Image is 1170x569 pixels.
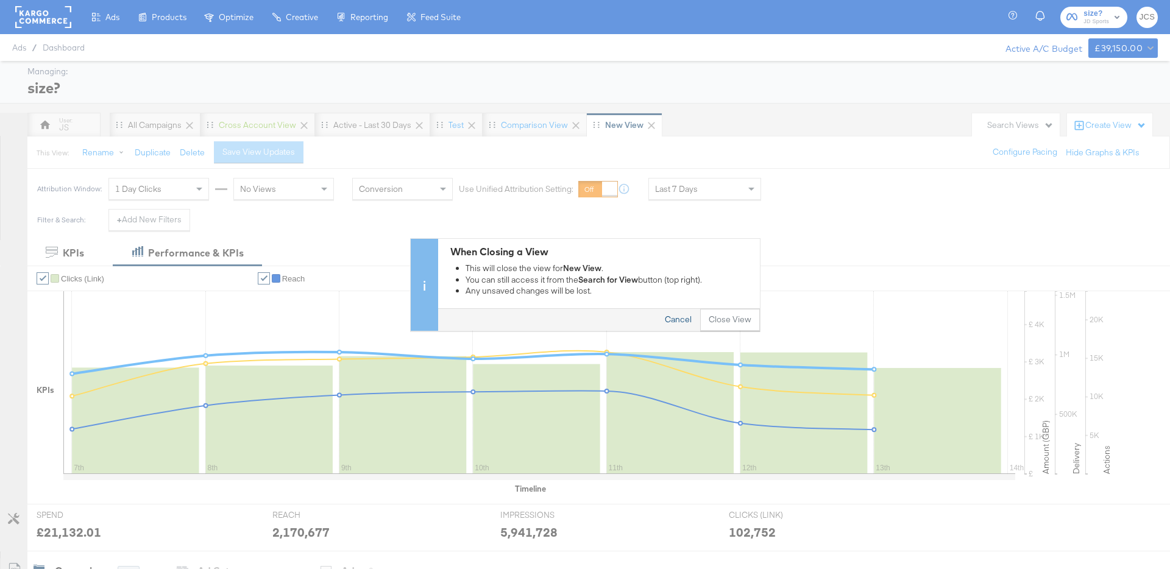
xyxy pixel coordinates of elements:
li: This will close the view for . [466,263,754,274]
strong: Search for View [578,274,638,285]
button: Cancel [656,309,700,331]
li: You can still access it from the button (top right). [466,274,754,286]
strong: New View [563,263,601,274]
div: When Closing a View [450,245,754,259]
button: Close View [700,309,760,331]
li: Any unsaved changes will be lost. [466,285,754,297]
